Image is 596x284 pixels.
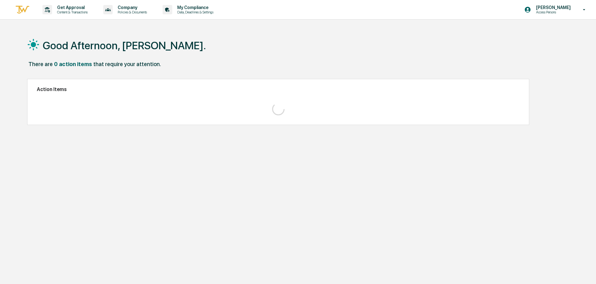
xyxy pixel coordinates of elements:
[52,10,91,14] p: Content & Transactions
[531,5,574,10] p: [PERSON_NAME]
[113,5,150,10] p: Company
[93,61,161,67] div: that require your attention.
[15,5,30,15] img: logo
[28,61,53,67] div: There are
[37,86,520,92] h2: Action Items
[531,10,574,14] p: Access Persons
[54,61,92,67] div: 0 action items
[43,39,206,52] h1: Good Afternoon, [PERSON_NAME].
[172,10,217,14] p: Data, Deadlines & Settings
[172,5,217,10] p: My Compliance
[113,10,150,14] p: Policies & Documents
[52,5,91,10] p: Get Approval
